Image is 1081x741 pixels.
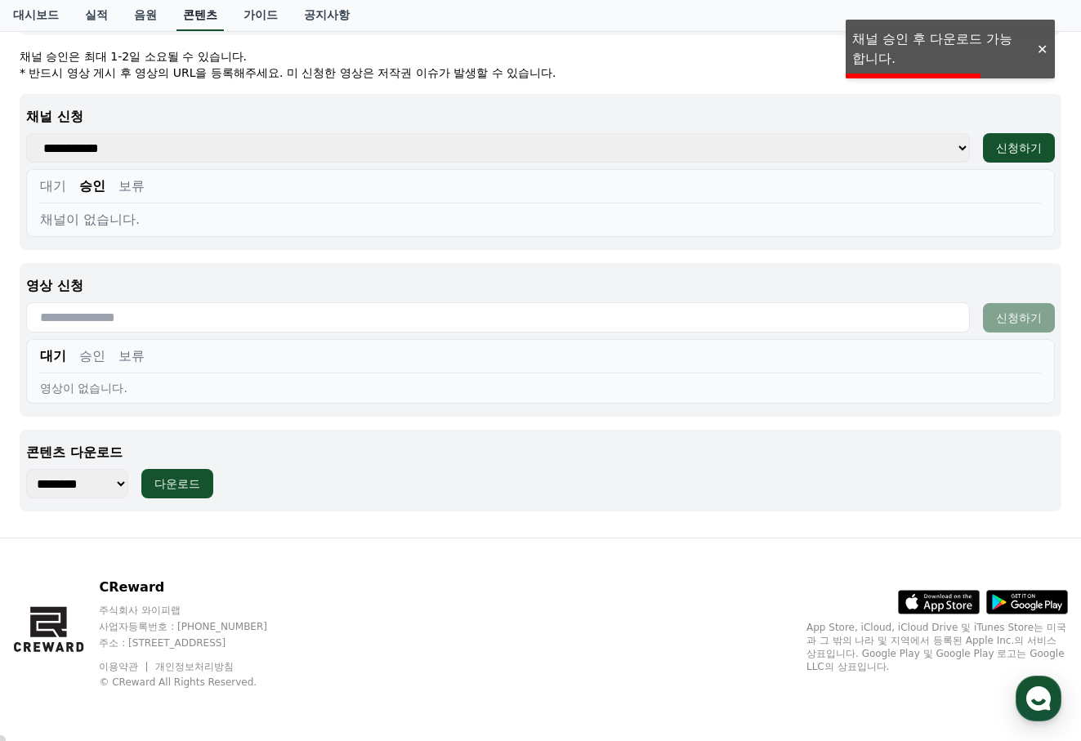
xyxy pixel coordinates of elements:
p: * 반드시 영상 게시 후 영상의 URL을 등록해주세요. 미 신청한 영상은 저작권 이슈가 발생할 수 있습니다. [20,65,1061,81]
a: 개인정보처리방침 [155,661,234,672]
div: 신청하기 [996,310,1042,326]
button: 보류 [118,346,145,366]
div: 영상이 없습니다. [40,380,1041,396]
button: 신청하기 [983,133,1055,163]
button: 신청하기 [983,303,1055,333]
button: 보류 [118,176,145,196]
p: 채널 승인은 최대 1-2일 소요될 수 있습니다. [20,48,1061,65]
a: 설정 [211,518,314,559]
button: 승인 [79,346,105,366]
span: 설정 [252,542,272,556]
p: CReward [99,578,298,597]
p: 콘텐츠 다운로드 [26,443,1055,462]
div: 다운로드 [154,475,200,492]
p: 채널 신청 [26,107,1055,127]
p: 주소 : [STREET_ADDRESS] [99,636,298,649]
p: © CReward All Rights Reserved. [99,676,298,689]
button: 대기 [40,176,66,196]
span: 대화 [150,543,169,556]
a: 이용약관 [99,661,150,672]
p: App Store, iCloud, iCloud Drive 및 iTunes Store는 미국과 그 밖의 나라 및 지역에서 등록된 Apple Inc.의 서비스 상표입니다. Goo... [806,621,1068,673]
a: 대화 [108,518,211,559]
div: 채널이 없습니다. [40,210,1041,230]
p: 영상 신청 [26,276,1055,296]
button: 승인 [79,176,105,196]
button: 대기 [40,346,66,366]
a: 홈 [5,518,108,559]
p: 사업자등록번호 : [PHONE_NUMBER] [99,620,298,633]
button: 다운로드 [141,469,213,498]
p: 주식회사 와이피랩 [99,604,298,617]
div: 신청하기 [996,140,1042,156]
span: 홈 [51,542,61,556]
